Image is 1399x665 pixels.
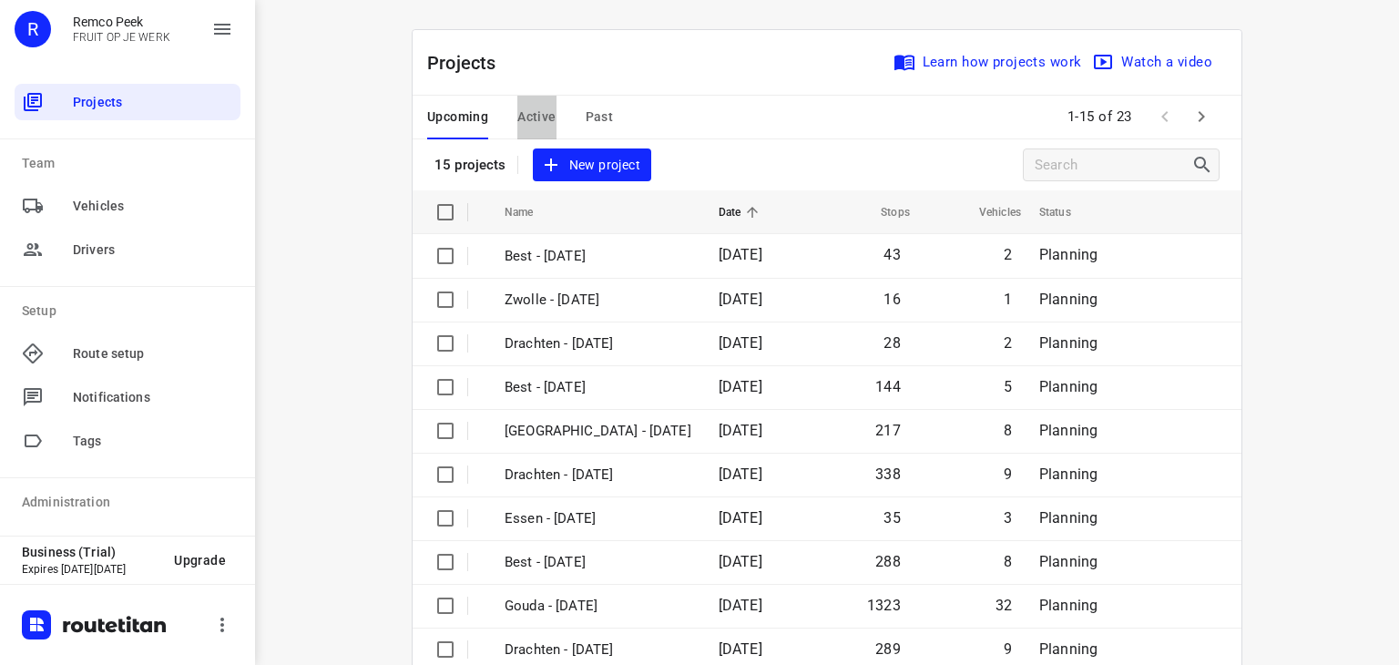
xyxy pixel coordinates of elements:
[73,344,233,363] span: Route setup
[73,388,233,407] span: Notifications
[159,544,240,577] button: Upgrade
[1039,378,1098,395] span: Planning
[505,596,691,617] p: Gouda - Tuesday
[1004,465,1012,483] span: 9
[719,640,762,658] span: [DATE]
[875,465,901,483] span: 338
[1039,201,1095,223] span: Status
[22,154,240,173] p: Team
[73,240,233,260] span: Drivers
[427,106,488,128] span: Upcoming
[719,597,762,614] span: [DATE]
[719,553,762,570] span: [DATE]
[1183,98,1220,135] span: Next Page
[1004,553,1012,570] span: 8
[719,422,762,439] span: [DATE]
[1060,97,1139,137] span: 1-15 of 23
[174,553,226,568] span: Upgrade
[719,291,762,308] span: [DATE]
[505,465,691,486] p: Drachten - Wednesday
[22,493,240,512] p: Administration
[1039,509,1098,527] span: Planning
[15,335,240,372] div: Route setup
[505,333,691,354] p: Drachten - Thursday
[517,106,556,128] span: Active
[1004,291,1012,308] span: 1
[1004,509,1012,527] span: 3
[1039,334,1098,352] span: Planning
[505,377,691,398] p: Best - Thursday
[719,201,765,223] span: Date
[883,334,900,352] span: 28
[505,246,691,267] p: Best - [DATE]
[544,154,640,177] span: New project
[73,15,170,29] p: Remco Peek
[719,509,762,527] span: [DATE]
[505,552,691,573] p: Best - Tuesday
[1039,465,1098,483] span: Planning
[1039,597,1098,614] span: Planning
[1039,640,1098,658] span: Planning
[15,379,240,415] div: Notifications
[505,508,691,529] p: Essen - Tuesday
[73,197,233,216] span: Vehicles
[875,422,901,439] span: 217
[15,188,240,224] div: Vehicles
[719,378,762,395] span: [DATE]
[719,334,762,352] span: [DATE]
[533,148,651,182] button: New project
[22,302,240,321] p: Setup
[505,421,691,442] p: Zwolle - Thursday
[719,246,762,263] span: [DATE]
[1039,422,1098,439] span: Planning
[875,640,901,658] span: 289
[883,509,900,527] span: 35
[15,84,240,120] div: Projects
[73,31,170,44] p: FRUIT OP JE WERK
[719,465,762,483] span: [DATE]
[73,93,233,112] span: Projects
[1004,334,1012,352] span: 2
[883,246,900,263] span: 43
[505,639,691,660] p: Drachten - Tuesday
[73,536,233,555] span: Apps
[15,527,240,563] div: Apps
[15,423,240,459] div: Tags
[857,201,910,223] span: Stops
[875,553,901,570] span: 288
[586,106,614,128] span: Past
[427,49,511,77] p: Projects
[1147,98,1183,135] span: Previous Page
[73,432,233,451] span: Tags
[1039,246,1098,263] span: Planning
[1191,154,1219,176] div: Search
[1039,553,1098,570] span: Planning
[955,201,1021,223] span: Vehicles
[1039,291,1098,308] span: Planning
[1004,246,1012,263] span: 2
[883,291,900,308] span: 16
[1035,151,1191,179] input: Search projects
[867,597,901,614] span: 1323
[1004,422,1012,439] span: 8
[22,563,159,576] p: Expires [DATE][DATE]
[996,597,1012,614] span: 32
[22,545,159,559] p: Business (Trial)
[1004,640,1012,658] span: 9
[875,378,901,395] span: 144
[15,11,51,47] div: R
[1004,378,1012,395] span: 5
[434,157,506,173] p: 15 projects
[505,290,691,311] p: Zwolle - [DATE]
[15,231,240,268] div: Drivers
[505,201,557,223] span: Name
